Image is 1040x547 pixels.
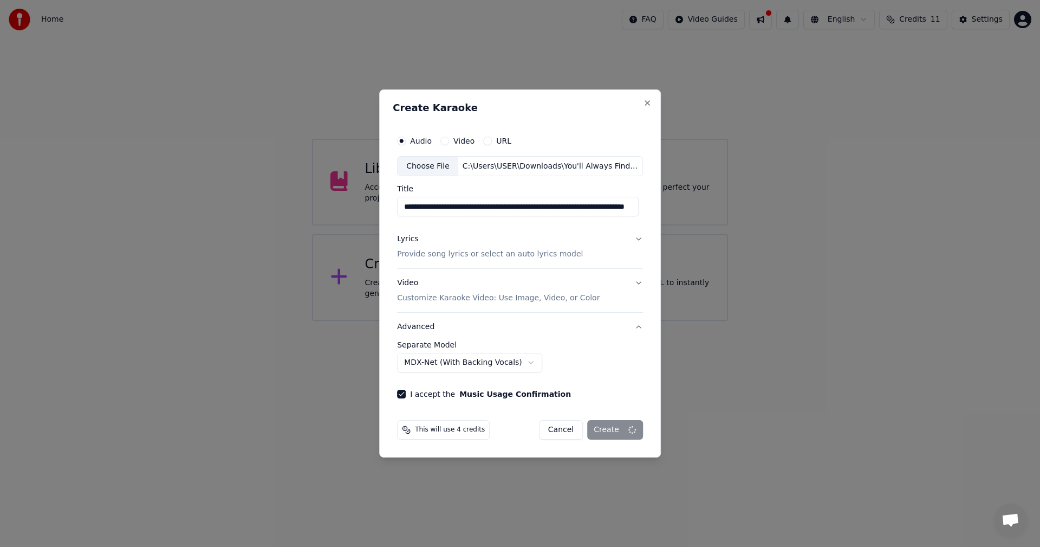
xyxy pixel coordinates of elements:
p: Customize Karaoke Video: Use Image, Video, or Color [397,293,600,304]
div: Lyrics [397,234,418,245]
button: I accept the [459,390,571,398]
label: Audio [410,137,432,145]
button: Advanced [397,313,643,341]
div: C:\Users\USER\Downloads\You'll Always Find Your Way Back Home\You'll Always Find Your Way Back Ho... [458,161,642,172]
label: Video [453,137,474,145]
label: Separate Model [397,341,643,349]
button: LyricsProvide song lyrics or select an auto lyrics model [397,226,643,269]
div: Video [397,278,600,304]
button: Cancel [539,420,583,440]
p: Provide song lyrics or select an auto lyrics model [397,249,583,260]
div: Choose File [398,157,458,176]
button: VideoCustomize Karaoke Video: Use Image, Video, or Color [397,269,643,313]
label: I accept the [410,390,571,398]
label: Title [397,185,643,193]
div: Advanced [397,341,643,381]
span: This will use 4 credits [415,426,485,434]
h2: Create Karaoke [393,103,647,113]
label: URL [496,137,511,145]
